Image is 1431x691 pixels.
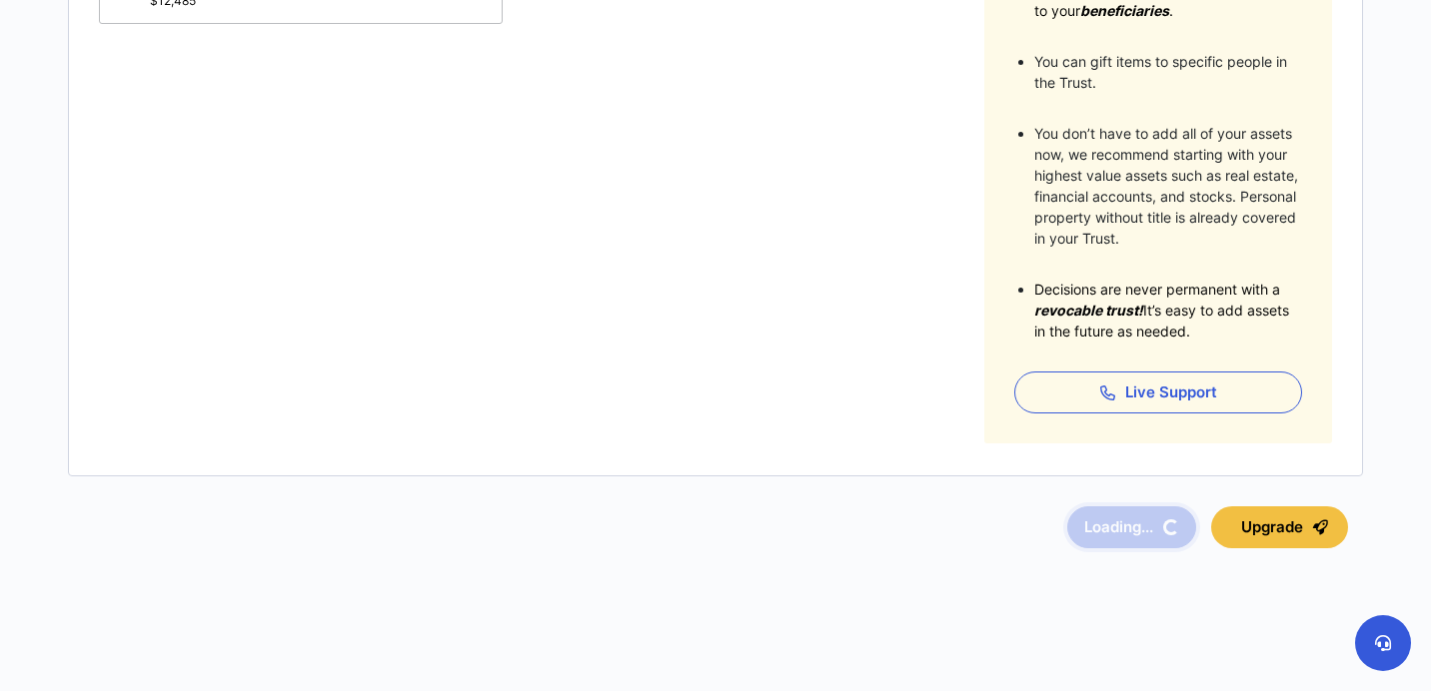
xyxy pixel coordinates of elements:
[1034,281,1289,340] span: Decisions are never permanent with a It’s easy to add assets in the future as needed.
[1034,123,1302,249] li: You don’t have to add all of your assets now, we recommend starting with your highest value asset...
[1034,51,1302,93] li: You can gift items to specific people in the Trust.
[1034,302,1143,319] span: revocable trust!
[1080,2,1169,19] span: beneficiaries
[1211,506,1348,548] button: Upgrade
[1014,371,1302,413] button: Live Support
